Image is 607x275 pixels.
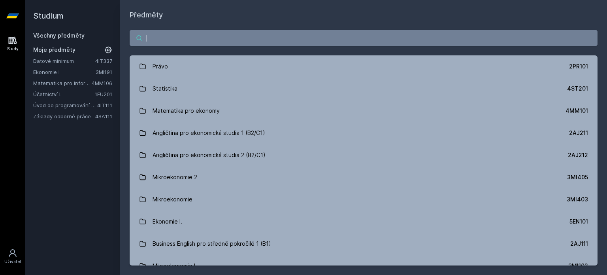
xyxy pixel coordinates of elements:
[92,80,112,86] a: 4MM106
[2,32,24,56] a: Study
[130,166,598,188] a: Mikroekonomie 2 3MI405
[153,147,266,163] div: Angličtina pro ekonomická studia 2 (B2/C1)
[7,46,19,52] div: Study
[130,55,598,78] a: Právo 2PR101
[130,30,598,46] input: Název nebo ident předmětu…
[567,195,588,203] div: 3MI403
[33,57,95,65] a: Datové minimum
[130,211,598,233] a: Ekonomie I. 5EN101
[130,78,598,100] a: Statistika 4ST201
[130,233,598,255] a: Business English pro středně pokročilé 1 (B1) 2AJ111
[130,9,598,21] h1: Předměty
[568,262,588,270] div: 3MI102
[567,85,588,93] div: 4ST201
[33,46,75,54] span: Moje předměty
[569,63,588,70] div: 2PR101
[570,240,588,248] div: 2AJ111
[33,79,92,87] a: Matematika pro informatiky
[2,245,24,269] a: Uživatel
[95,113,112,119] a: 4SA111
[130,122,598,144] a: Angličtina pro ekonomická studia 1 (B2/C1) 2AJ211
[33,32,85,39] a: Všechny předměty
[33,68,96,76] a: Ekonomie I
[153,81,177,97] div: Statistika
[153,103,220,119] div: Matematika pro ekonomy
[96,69,112,75] a: 3MI191
[566,107,588,115] div: 4MM101
[153,59,168,74] div: Právo
[153,214,182,229] div: Ekonomie I.
[4,259,21,265] div: Uživatel
[33,112,95,120] a: Základy odborné práce
[567,173,588,181] div: 3MI405
[569,129,588,137] div: 2AJ211
[153,258,195,274] div: Mikroekonomie I
[97,102,112,108] a: 4IT111
[153,125,265,141] div: Angličtina pro ekonomická studia 1 (B2/C1)
[568,151,588,159] div: 2AJ212
[95,91,112,97] a: 1FU201
[153,169,197,185] div: Mikroekonomie 2
[33,101,97,109] a: Úvod do programování v jazyce Python
[130,144,598,166] a: Angličtina pro ekonomická studia 2 (B2/C1) 2AJ212
[130,188,598,211] a: Mikroekonomie 3MI403
[153,192,192,207] div: Mikroekonomie
[569,218,588,226] div: 5EN101
[153,236,271,252] div: Business English pro středně pokročilé 1 (B1)
[95,58,112,64] a: 4IT337
[130,100,598,122] a: Matematika pro ekonomy 4MM101
[33,90,95,98] a: Účetnictví I.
